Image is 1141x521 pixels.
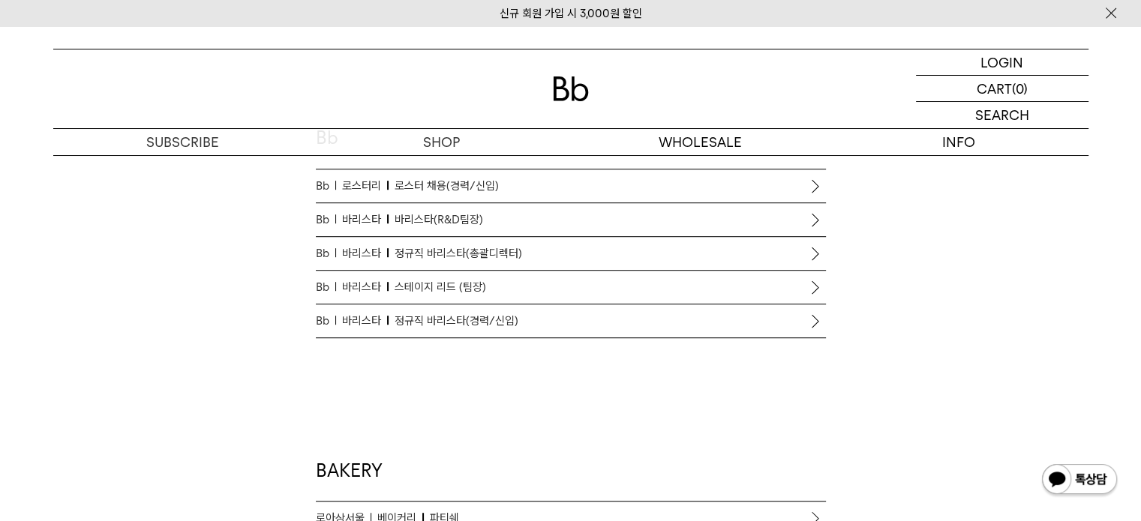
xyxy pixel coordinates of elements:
span: 바리스타 [342,278,389,296]
span: Bb [316,244,337,262]
a: CART (0) [916,76,1088,102]
span: Bb [316,177,337,195]
a: LOGIN [916,49,1088,76]
a: 신규 회원 가입 시 3,000원 할인 [500,7,642,20]
p: INFO [830,129,1088,155]
a: Bb바리스타정규직 바리스타(경력/신입) [316,304,826,337]
span: 정규직 바리스타(총괄디렉터) [395,244,522,262]
span: 스테이지 리드 (팀장) [395,278,486,296]
span: 정규직 바리스타(경력/신입) [395,312,518,330]
a: Bb바리스타스테이지 리드 (팀장) [316,271,826,304]
span: 바리스타 [342,211,389,229]
span: Bb [316,211,337,229]
a: Bb로스터리로스터 채용(경력/신입) [316,169,826,202]
span: 로스터 채용(경력/신입) [395,177,499,195]
span: 로스터리 [342,177,389,195]
p: WHOLESALE [571,129,830,155]
a: Bb바리스타정규직 바리스타(총괄디렉터) [316,237,826,270]
span: Bb [316,312,337,330]
span: 바리스타 [342,244,389,262]
img: 로고 [553,76,589,101]
a: SUBSCRIBE [53,129,312,155]
a: SHOP [312,129,571,155]
span: 바리스타 [342,312,389,330]
img: 카카오톡 채널 1:1 채팅 버튼 [1040,463,1118,499]
h2: BAKERY [316,458,826,502]
p: SEARCH [975,102,1029,128]
a: Bb바리스타바리스타(R&D팀장) [316,203,826,236]
p: CART [977,76,1012,101]
span: 바리스타(R&D팀장) [395,211,483,229]
p: LOGIN [980,49,1023,75]
p: (0) [1012,76,1028,101]
span: Bb [316,278,337,296]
